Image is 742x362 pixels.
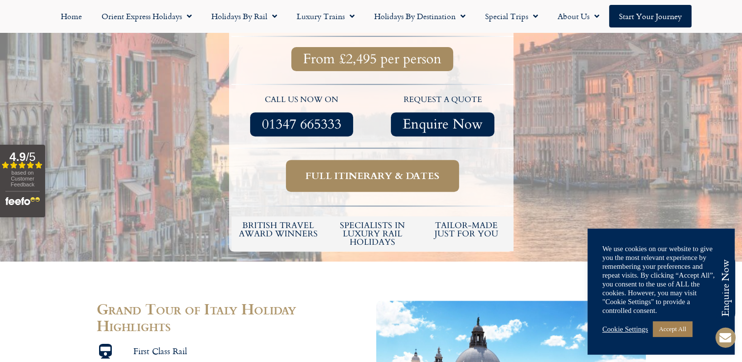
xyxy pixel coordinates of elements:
a: Enquire Now [391,112,494,136]
span: 01347 665333 [262,118,341,130]
a: Start your Journey [609,5,691,27]
a: Holidays by Rail [202,5,287,27]
a: Home [51,5,92,27]
h5: British Travel Award winners [236,221,321,238]
a: Holidays by Destination [364,5,475,27]
a: From £2,495 per person [291,47,453,71]
a: 01347 665333 [250,112,353,136]
h6: Specialists in luxury rail holidays [330,221,414,246]
a: Cookie Settings [602,325,648,334]
a: About Us [548,5,609,27]
a: Full itinerary & dates [286,160,459,192]
span: Enquire Now [403,118,483,130]
p: call us now on [236,94,368,106]
span: From £2,495 per person [303,53,441,65]
h5: tailor-made just for you [424,221,509,238]
a: Special Trips [475,5,548,27]
div: We use cookies on our website to give you the most relevant experience by remembering your prefer... [602,244,720,315]
a: Orient Express Holidays [92,5,202,27]
a: Luxury Trains [287,5,364,27]
span: Full itinerary & dates [306,170,439,182]
p: request a quote [377,94,509,106]
span: Grand Tour of Italy Holiday Highlights [97,298,296,336]
span: First Class Rail [131,345,187,357]
nav: Menu [5,5,737,27]
a: Accept All [653,321,692,336]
